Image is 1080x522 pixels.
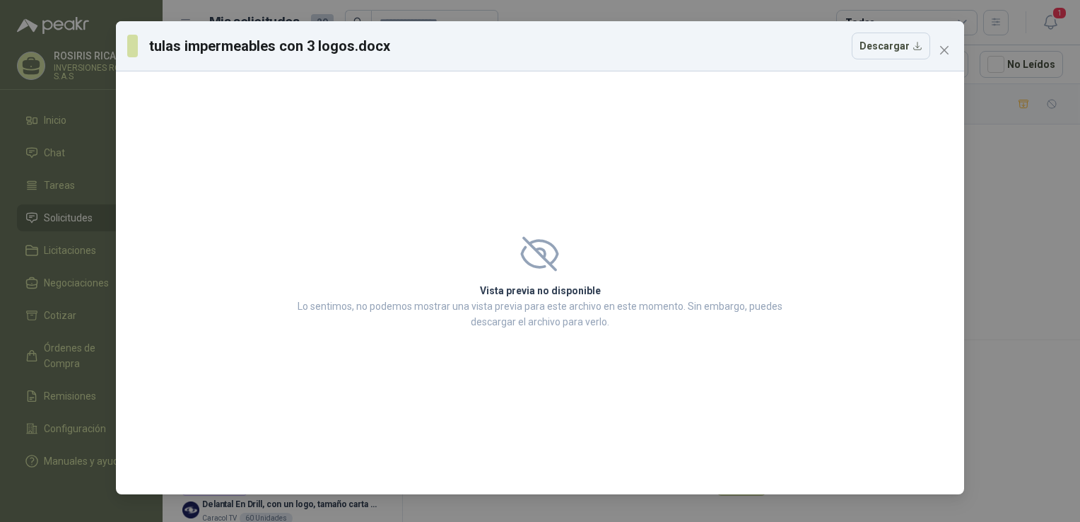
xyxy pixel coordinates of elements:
h2: Vista previa no disponible [293,283,787,298]
button: Descargar [852,33,930,59]
span: close [939,45,950,56]
p: Lo sentimos, no podemos mostrar una vista previa para este archivo en este momento. Sin embargo, ... [293,298,787,330]
h3: tulas impermeables con 3 logos.docx [149,35,391,57]
button: Close [933,39,956,62]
